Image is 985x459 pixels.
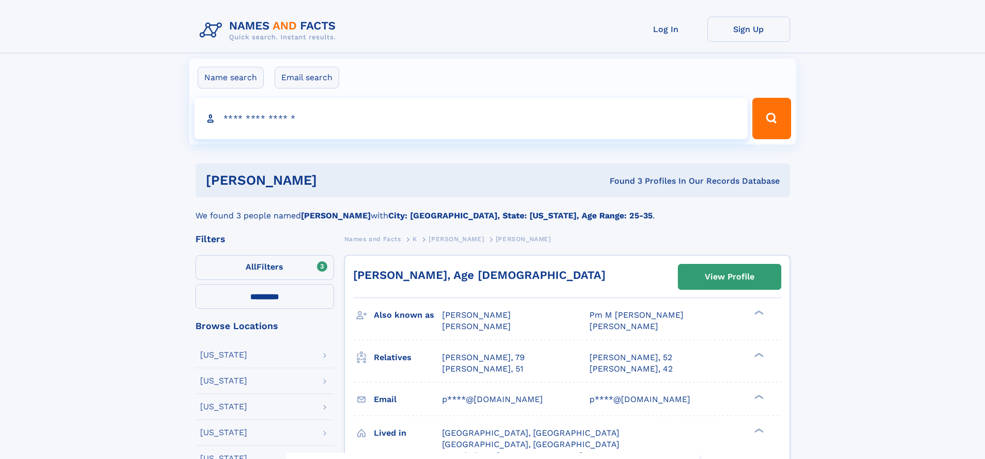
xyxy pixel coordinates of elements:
[625,17,707,42] a: Log In
[195,234,334,244] div: Filters
[442,352,525,363] a: [PERSON_NAME], 79
[413,235,417,243] span: K
[442,321,511,331] span: [PERSON_NAME]
[442,310,511,320] span: [PERSON_NAME]
[752,351,764,358] div: ❯
[589,310,684,320] span: Pm M [PERSON_NAME]
[353,269,605,282] a: [PERSON_NAME], Age [DEMOGRAPHIC_DATA]
[442,428,619,438] span: [GEOGRAPHIC_DATA], [GEOGRAPHIC_DATA]
[413,232,417,245] a: K
[374,391,442,408] h3: Email
[374,349,442,366] h3: Relatives
[195,17,344,45] img: Logo Names and Facts
[200,377,247,385] div: [US_STATE]
[374,306,442,324] h3: Also known as
[198,67,264,88] label: Name search
[442,439,619,449] span: [GEOGRAPHIC_DATA], [GEOGRAPHIC_DATA]
[442,363,523,375] a: [PERSON_NAME], 51
[752,427,764,434] div: ❯
[589,363,673,375] a: [PERSON_NAME], 42
[200,403,247,411] div: [US_STATE]
[429,232,484,245] a: [PERSON_NAME]
[275,67,339,88] label: Email search
[752,98,791,139] button: Search Button
[752,393,764,400] div: ❯
[496,235,551,243] span: [PERSON_NAME]
[301,211,371,220] b: [PERSON_NAME]
[752,309,764,316] div: ❯
[707,17,790,42] a: Sign Up
[678,264,781,289] a: View Profile
[195,255,334,280] label: Filters
[589,352,672,363] a: [PERSON_NAME], 52
[589,321,658,331] span: [PERSON_NAME]
[194,98,748,139] input: search input
[374,424,442,442] h3: Lived in
[195,197,790,222] div: We found 3 people named with .
[705,265,754,289] div: View Profile
[200,351,247,359] div: [US_STATE]
[344,232,401,245] a: Names and Facts
[246,262,256,272] span: All
[463,175,780,187] div: Found 3 Profiles In Our Records Database
[206,174,463,187] h1: [PERSON_NAME]
[195,321,334,331] div: Browse Locations
[388,211,653,220] b: City: [GEOGRAPHIC_DATA], State: [US_STATE], Age Range: 25-35
[200,428,247,437] div: [US_STATE]
[429,235,484,243] span: [PERSON_NAME]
